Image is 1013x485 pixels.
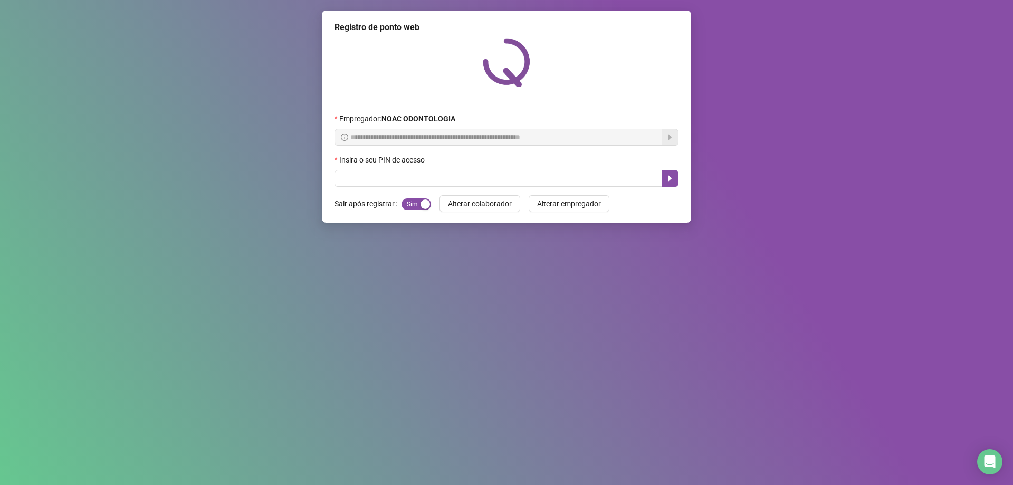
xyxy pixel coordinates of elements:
[977,449,1002,474] div: Open Intercom Messenger
[335,21,678,34] div: Registro de ponto web
[483,38,530,87] img: QRPoint
[335,195,402,212] label: Sair após registrar
[448,198,512,210] span: Alterar colaborador
[537,198,601,210] span: Alterar empregador
[381,115,455,123] strong: NOAC ODONTOLOGIA
[529,195,609,212] button: Alterar empregador
[339,113,455,125] span: Empregador :
[439,195,520,212] button: Alterar colaborador
[335,154,432,166] label: Insira o seu PIN de acesso
[666,174,674,183] span: caret-right
[341,134,348,141] span: info-circle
